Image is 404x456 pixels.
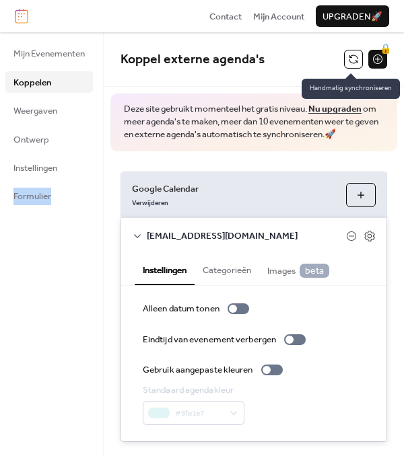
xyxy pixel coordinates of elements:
a: Contact [209,9,242,23]
span: Upgraden 🚀 [323,10,382,24]
button: Instellingen [135,254,195,285]
span: beta [300,264,329,278]
span: Verwijderen [132,199,168,208]
span: Handmatig synchroniseren [302,79,400,99]
a: Ontwerp [5,128,93,150]
a: Formulier [5,185,93,206]
div: Eindtijd van evenement verbergen [143,333,276,346]
div: Standaard agendakleur [143,383,242,397]
span: Images [267,264,329,278]
div: Gebruik aangepaste kleuren [143,363,253,377]
span: Koppel externe agenda's [121,47,265,72]
span: Mijn Evenementen [13,47,85,61]
span: Contact [209,10,242,24]
button: Images beta [259,254,337,284]
span: Deze site gebruikt momenteel het gratis niveau. om meer agenda's te maken, meer dan 10 evenemente... [124,103,384,141]
a: Mijn Evenementen [5,42,93,64]
span: Ontwerp [13,133,49,147]
a: Mijn Account [253,9,304,23]
span: Instellingen [13,161,57,175]
span: Google Calendar [132,182,335,196]
img: logo [15,9,28,24]
span: Weergaven [13,104,57,118]
a: Instellingen [5,157,93,178]
span: [EMAIL_ADDRESS][DOMAIN_NAME] [147,229,346,243]
a: Koppelen [5,71,93,93]
button: Upgraden🚀 [316,5,389,27]
button: Categorieën [195,254,259,284]
span: Formulier [13,190,51,203]
a: Nu upgraden [308,100,362,118]
span: Koppelen [13,76,51,89]
span: Mijn Account [253,10,304,24]
div: Alleen datum tonen [143,302,220,315]
a: Weergaven [5,100,93,121]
